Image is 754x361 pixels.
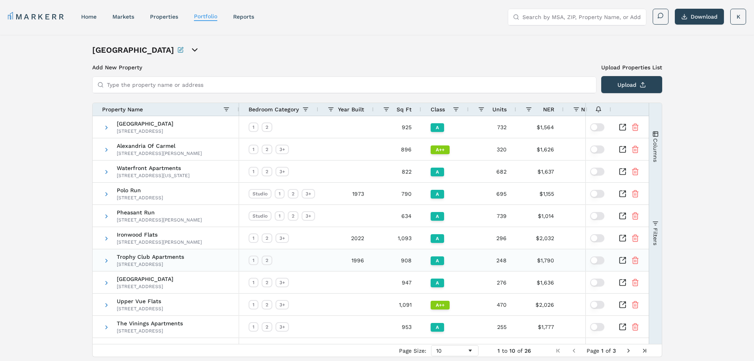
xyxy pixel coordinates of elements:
[469,249,516,271] div: 248
[117,298,163,304] span: Upper Vue Flats
[601,63,662,71] label: Upload Properties List
[516,249,564,271] div: $1,790
[564,227,619,249] div: $1.86
[619,145,627,153] a: Inspect Comparable
[275,278,289,287] div: 3+
[262,233,272,243] div: 2
[190,45,199,55] button: open portfolio options
[516,160,564,182] div: $1,637
[249,106,299,113] span: Bedroom Category
[117,261,184,267] div: [STREET_ADDRESS]
[117,232,202,237] span: Ironwood Flats
[117,172,190,179] div: [STREET_ADDRESS][US_STATE]
[318,249,374,271] div: 1996
[288,189,298,199] div: 2
[631,190,639,198] button: Remove Property From Portfolio
[631,256,639,264] button: Remove Property From Portfolio
[502,348,507,354] span: to
[262,278,272,287] div: 2
[117,195,163,201] div: [STREET_ADDRESS]
[8,11,65,22] a: MARKERR
[564,249,619,271] div: $1.97
[469,227,516,249] div: 296
[275,167,289,176] div: 3+
[262,167,272,176] div: 2
[431,323,444,332] div: A
[117,328,183,334] div: [STREET_ADDRESS]
[194,13,217,19] a: Portfolio
[652,138,658,162] span: Columns
[431,279,444,287] div: A
[631,123,639,131] button: Remove Property From Portfolio
[601,76,662,93] button: Upload
[516,271,564,293] div: $1,636
[275,322,289,332] div: 3+
[469,294,516,315] div: 470
[117,165,190,171] span: Waterfront Apartments
[117,283,173,290] div: [STREET_ADDRESS]
[524,348,531,354] span: 26
[631,301,639,309] button: Remove Property From Portfolio
[302,189,315,199] div: 3+
[374,271,421,293] div: 947
[469,271,516,293] div: 276
[564,316,619,338] div: $1.86
[397,106,412,113] span: Sq Ft
[469,183,516,204] div: 695
[619,123,627,131] a: Inspect Comparable
[117,321,183,326] span: The Vinings Apartments
[619,234,627,242] a: Inspect Comparable
[275,211,285,221] div: 1
[262,322,272,332] div: 2
[431,345,479,356] div: Page Size
[117,150,202,157] div: [STREET_ADDRESS][PERSON_NAME]
[431,145,450,154] div: A++
[431,106,445,113] span: Class
[249,122,258,132] div: 1
[516,294,564,315] div: $2,026
[262,145,272,154] div: 2
[619,190,627,198] a: Inspect Comparable
[601,348,604,354] span: 1
[522,9,641,25] input: Search by MSA, ZIP, Property Name, or Address
[631,234,639,242] button: Remove Property From Portfolio
[619,212,627,220] a: Inspect Comparable
[564,183,619,204] div: $1.46
[619,168,627,176] a: Inspect Comparable
[249,211,272,221] div: Studio
[338,106,364,113] span: Year Built
[625,348,632,354] div: Next Page
[249,189,272,199] div: Studio
[374,116,421,138] div: 925
[516,205,564,227] div: $1,014
[374,249,421,271] div: 908
[249,145,258,154] div: 1
[606,348,611,354] span: of
[564,138,619,160] div: $1.81
[374,183,421,204] div: 790
[509,348,515,354] span: 10
[92,44,174,55] h1: [GEOGRAPHIC_DATA]
[431,123,444,132] div: A
[117,254,184,260] span: Trophy Club Apartments
[587,348,599,354] span: Page
[275,233,289,243] div: 3+
[117,306,163,312] div: [STREET_ADDRESS]
[302,211,315,221] div: 3+
[517,348,522,354] span: of
[631,145,639,153] button: Remove Property From Portfolio
[564,160,619,182] div: $1.99
[641,348,648,354] div: Last Page
[117,121,173,126] span: [GEOGRAPHIC_DATA]
[555,348,561,354] div: First Page
[581,106,610,113] span: NER/Sq Ft
[117,210,202,215] span: Pheasant Run
[275,189,285,199] div: 1
[275,300,289,309] div: 3+
[102,106,143,113] span: Property Name
[177,44,184,55] button: Rename this portfolio
[619,323,627,331] a: Inspect Comparable
[619,256,627,264] a: Inspect Comparable
[374,316,421,338] div: 953
[249,256,258,265] div: 1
